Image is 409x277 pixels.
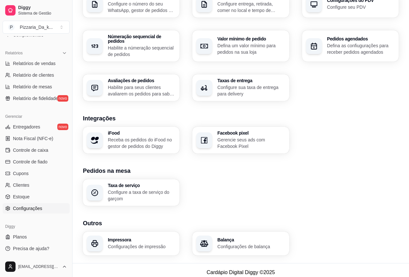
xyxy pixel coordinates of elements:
a: Relatório de mesas [3,82,70,92]
span: Controle de fiado [13,159,48,165]
button: Avaliações de pedidosHabilite para seus clientes avaliarem os pedidos para saber como está o feed... [83,74,179,101]
p: Configurações de balança [217,243,285,250]
p: Configure sua taxa de entrega para delivery [217,84,285,97]
p: Configure entrega, retirada, comer no local e tempo de entrega e de retirada [217,1,285,14]
button: BalançaConfigurações de balança [192,232,289,255]
p: Configurações de impressão [108,243,176,250]
span: Estoque [13,194,29,200]
a: Controle de fiado [3,157,70,167]
p: Configure o número do seu WhatsApp, gestor de pedidos e outros [108,1,176,14]
button: [EMAIL_ADDRESS][DOMAIN_NAME] [3,259,70,274]
a: Relatórios de vendas [3,58,70,69]
button: iFoodReceba os pedidos do iFood no gestor de pedidos do Diggy [83,127,179,153]
span: Relatórios de vendas [13,60,56,67]
button: Facebook pixelGerencie seus ads com Facebook Pixel [192,127,289,153]
span: Planos [13,234,27,240]
span: Clientes [13,182,29,188]
a: Entregadoresnovo [3,122,70,132]
a: Configurações [3,203,70,214]
span: [EMAIL_ADDRESS][DOMAIN_NAME] [18,264,59,269]
div: Diggy [3,221,70,232]
span: Configurações [13,205,42,212]
span: Diggy [18,5,67,11]
p: Defina as confiugurações para receber pedidos agendados [327,42,395,55]
h3: iFood [108,131,176,135]
h3: Outros [83,219,399,228]
h3: Pedidos agendados [327,37,395,41]
a: Nota Fiscal (NFC-e) [3,133,70,144]
a: Clientes [3,180,70,190]
h3: Avaliações de pedidos [108,78,176,83]
button: Taxa de serviçoConfigure a taxa de serviço do garçom [83,179,179,206]
div: Gerenciar [3,111,70,122]
span: Sistema de Gestão [18,11,67,16]
a: Relatório de clientes [3,70,70,80]
h3: Taxa de serviço [108,183,176,188]
span: Relatório de fidelidade [13,95,58,102]
span: Relatórios [5,50,23,56]
button: Valor mínimo de pedidoDefina um valor mínimo para pedidos na sua loja [192,30,289,61]
button: Taxas de entregaConfigure sua taxa de entrega para delivery [192,74,289,101]
span: Entregadores [13,124,40,130]
p: Receba os pedidos do iFood no gestor de pedidos do Diggy [108,137,176,150]
span: Precisa de ajuda? [13,245,49,252]
a: Cupons [3,168,70,179]
h3: Númeração sequencial de pedidos [108,34,176,43]
a: Planos [3,232,70,242]
button: Númeração sequencial de pedidosHabilite a númeração sequencial de pedidos [83,30,179,61]
p: Defina um valor mínimo para pedidos na sua loja [217,42,285,55]
p: Habilite a númeração sequencial de pedidos [108,45,176,58]
button: Pedidos agendadosDefina as confiugurações para receber pedidos agendados [302,30,399,61]
span: Nota Fiscal (NFC-e) [13,135,53,142]
h3: Pedidos na mesa [83,166,399,175]
h3: Impressora [108,238,176,242]
button: ImpressoraConfigurações de impressão [83,232,179,255]
a: DiggySistema de Gestão [3,3,70,18]
div: Pizzaria_Da_k ... [20,24,53,30]
h3: Integrações [83,114,399,123]
h3: Facebook pixel [217,131,285,135]
a: Controle de caixa [3,145,70,155]
p: Configure seu PDV [327,4,395,10]
span: Relatório de clientes [13,72,54,78]
span: Relatório de mesas [13,83,52,90]
p: Habilite para seus clientes avaliarem os pedidos para saber como está o feedback da sua loja [108,84,176,97]
span: Controle de caixa [13,147,48,153]
h3: Taxas de entrega [217,78,285,83]
p: Gerencie seus ads com Facebook Pixel [217,137,285,150]
span: P [8,24,15,30]
h3: Valor mínimo de pedido [217,37,285,41]
button: Select a team [3,21,70,34]
a: Estoque [3,192,70,202]
a: Relatório de fidelidadenovo [3,93,70,104]
span: Cupons [13,170,28,177]
h3: Balança [217,238,285,242]
a: Precisa de ajuda? [3,243,70,254]
p: Configure a taxa de serviço do garçom [108,189,176,202]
